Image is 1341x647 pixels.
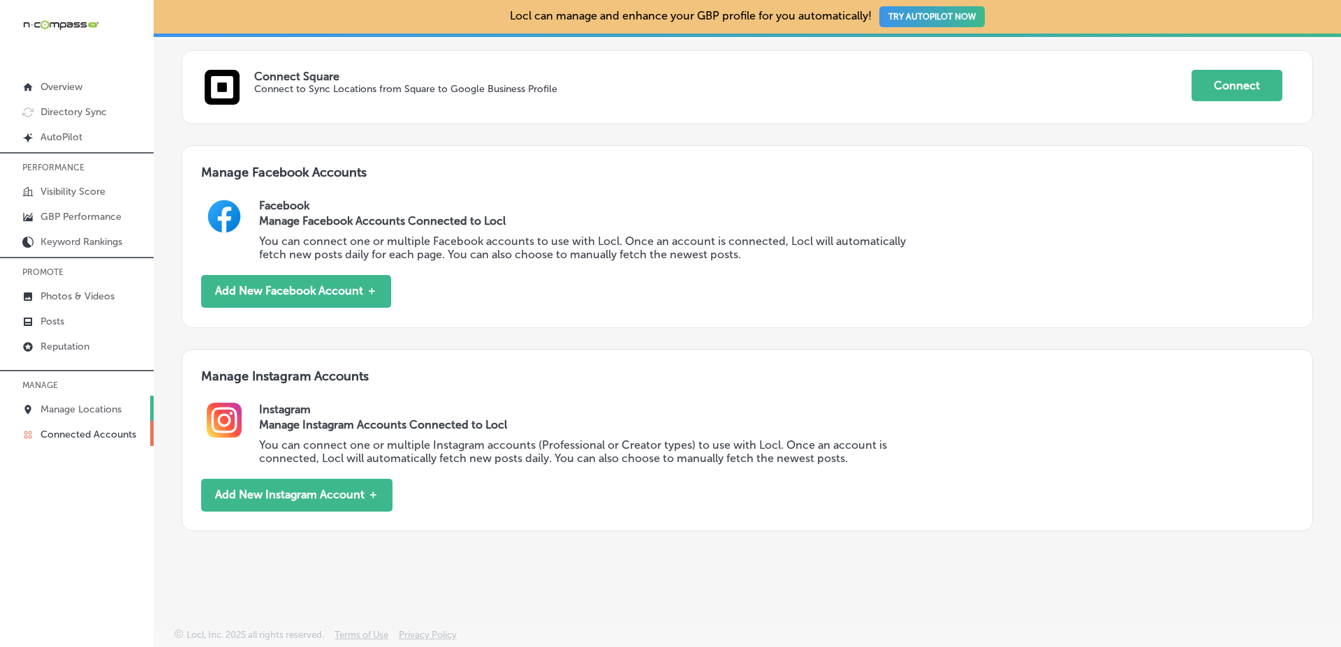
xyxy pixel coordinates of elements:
[41,315,64,327] p: Posts
[201,275,391,308] button: Add New Facebook Account ＋
[201,369,1294,403] h3: Manage Instagram Accounts
[41,403,122,415] p: Manage Locations
[259,235,932,261] p: You can connect one or multiple Facebook accounts to use with Locl. Once an account is connected,...
[259,403,1294,416] h2: Instagram
[41,236,122,248] p: Keyword Rankings
[399,630,457,647] a: Privacy Policy
[41,341,89,352] p: Reputation
[259,418,932,431] h3: Manage Instagram Accounts Connected to Locl
[41,131,82,143] p: AutoPilot
[259,214,932,228] h3: Manage Facebook Accounts Connected to Locl
[259,199,1294,212] h2: Facebook
[41,81,82,93] p: Overview
[254,83,1004,95] p: Connect to Sync Locations from Square to Google Business Profile
[186,630,324,640] p: Locl, Inc. 2025 all rights reserved.
[201,479,393,512] button: Add New Instagram Account ＋
[41,106,107,118] p: Directory Sync
[1192,70,1282,101] button: Connect
[879,6,985,27] button: TRY AUTOPILOT NOW
[22,18,99,31] img: 660ab0bf-5cc7-4cb8-ba1c-48b5ae0f18e60NCTV_CLogo_TV_Black_-500x88.png
[201,165,1294,199] h3: Manage Facebook Accounts
[254,70,1192,83] p: Connect Square
[41,186,105,198] p: Visibility Score
[41,429,136,440] p: Connected Accounts
[335,630,388,647] a: Terms of Use
[259,438,932,465] p: You can connect one or multiple Instagram accounts (Professional or Creator types) to use with Lo...
[41,211,122,223] p: GBP Performance
[41,290,115,302] p: Photos & Videos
